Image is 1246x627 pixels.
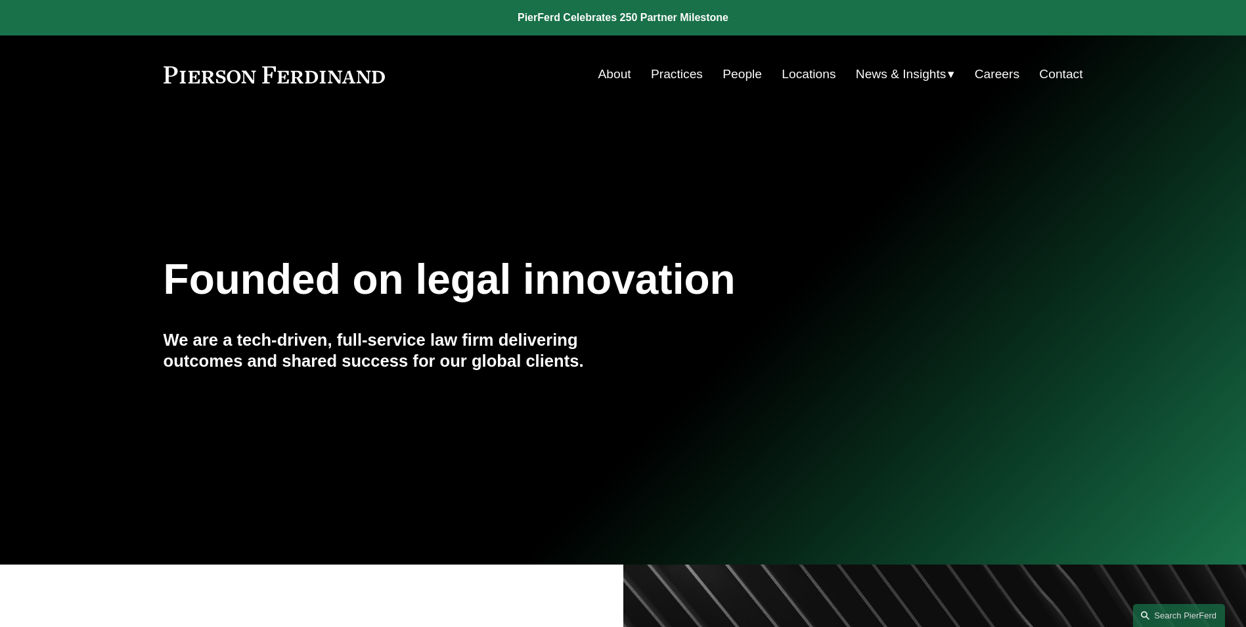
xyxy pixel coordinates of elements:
a: Contact [1039,62,1082,87]
a: People [723,62,762,87]
a: Search this site [1133,604,1225,627]
span: News & Insights [856,63,946,86]
a: folder dropdown [856,62,955,87]
a: Practices [651,62,703,87]
h1: Founded on legal innovation [164,256,930,304]
a: Careers [975,62,1019,87]
h4: We are a tech-driven, full-service law firm delivering outcomes and shared success for our global... [164,329,623,372]
a: Locations [782,62,835,87]
a: About [598,62,631,87]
